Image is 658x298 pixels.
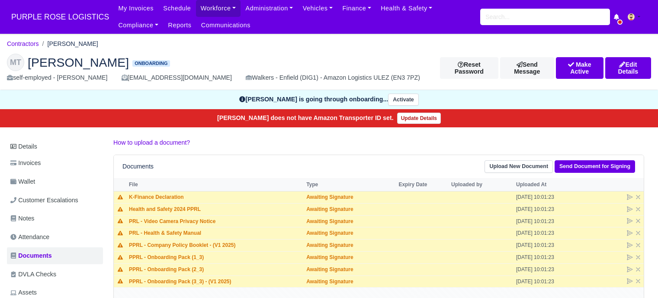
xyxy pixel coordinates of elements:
a: Wallet [7,173,103,190]
td: Awaiting Signature [304,240,396,252]
td: Awaiting Signature [304,251,396,263]
a: Attendance [7,229,103,246]
span: Assets [10,288,37,298]
th: File [127,178,304,191]
button: Reset Password [440,57,498,79]
span: Attendance [10,232,49,242]
td: Awaiting Signature [304,191,396,203]
iframe: Chat Widget [615,256,658,298]
td: [DATE] 10:01:23 [514,227,579,240]
td: Awaiting Signature [304,215,396,227]
button: Activate [388,94,418,106]
a: Details [7,139,103,155]
td: Awaiting Signature [304,227,396,240]
span: Notes [10,214,34,223]
a: Send Message [500,57,554,79]
span: Onboarding [132,60,170,67]
div: Mohamed Tarawallie [0,47,658,90]
span: Documents [10,251,52,261]
td: Health and Safety 2024 PPRL [127,203,304,215]
a: Contractors [7,40,39,47]
a: Edit Details [605,57,651,79]
td: [DATE] 10:01:23 [514,275,579,288]
button: Make Active [556,57,603,79]
a: Reports [163,17,196,34]
a: How to upload a document? [113,139,190,146]
div: self-employed - [PERSON_NAME] [7,73,108,83]
h6: Documents [122,163,154,170]
a: Upload New Document [485,160,553,173]
td: [DATE] 10:01:23 [514,203,579,215]
span: DVLA Checks [10,269,56,279]
td: [DATE] 10:01:23 [514,240,579,252]
a: DVLA Checks [7,266,103,283]
a: PURPLE ROSE LOGISTICS [7,9,113,26]
a: Customer Escalations [7,192,103,209]
span: Invoices [10,158,41,168]
th: Type [304,178,396,191]
td: PPRL - Onboarding Pack (3_3) - (V1 2025) [127,275,304,288]
span: [PERSON_NAME] [28,56,129,68]
span: Wallet [10,177,35,187]
td: PPRL - Onboarding Pack (1_3) [127,251,304,263]
span: Customer Escalations [10,195,78,205]
td: PRL - Video Camera Privacy Notice [127,215,304,227]
a: Documents [7,247,103,264]
li: [PERSON_NAME] [39,39,98,49]
td: K-Finance Declaration [127,191,304,203]
td: PPRL - Company Policy Booklet - (V1 2025) [127,240,304,252]
td: [DATE] 10:01:23 [514,251,579,263]
a: Communications [196,17,256,34]
th: Expiry Date [396,178,449,191]
th: Uploaded At [514,178,579,191]
a: Compliance [113,17,163,34]
td: [DATE] 10:01:23 [514,191,579,203]
td: [DATE] 10:01:23 [514,215,579,227]
td: [DATE] 10:01:23 [514,263,579,275]
td: Awaiting Signature [304,275,396,288]
th: Uploaded by [449,178,514,191]
td: PPRL - Onboarding Pack (2_3) [127,263,304,275]
a: Send Document for Signing [555,160,635,173]
td: Awaiting Signature [304,203,396,215]
a: Invoices [7,155,103,172]
input: Search... [480,9,610,25]
a: Update Details [397,113,441,124]
span: PURPLE ROSE LOGISTICS [7,8,113,26]
a: Notes [7,210,103,227]
div: Walkers - Enfield (DIG1) - Amazon Logistics ULEZ (EN3 7PZ) [246,73,420,83]
div: MT [7,54,24,71]
td: Awaiting Signature [304,263,396,275]
div: [EMAIL_ADDRESS][DOMAIN_NAME] [122,73,232,83]
td: PRL - Health & Safety Manual [127,227,304,240]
